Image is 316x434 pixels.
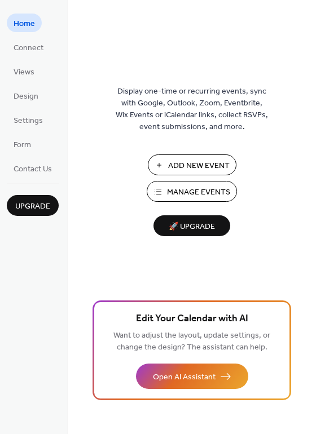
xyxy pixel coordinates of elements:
[7,195,59,216] button: Upgrade
[15,201,50,212] span: Upgrade
[7,14,42,32] a: Home
[7,62,41,81] a: Views
[168,160,230,172] span: Add New Event
[14,91,38,103] span: Design
[116,86,268,133] span: Display one-time or recurring events, sync with Google, Outlook, Zoom, Eventbrite, Wix Events or ...
[136,364,248,389] button: Open AI Assistant
[160,219,223,234] span: 🚀 Upgrade
[113,328,270,355] span: Want to adjust the layout, update settings, or change the design? The assistant can help.
[14,67,34,78] span: Views
[153,371,216,383] span: Open AI Assistant
[14,163,52,175] span: Contact Us
[7,38,50,56] a: Connect
[14,42,43,54] span: Connect
[7,86,45,105] a: Design
[153,215,230,236] button: 🚀 Upgrade
[147,181,237,202] button: Manage Events
[136,311,248,327] span: Edit Your Calendar with AI
[167,187,230,198] span: Manage Events
[7,110,50,129] a: Settings
[7,135,38,153] a: Form
[148,154,236,175] button: Add New Event
[14,115,43,127] span: Settings
[14,18,35,30] span: Home
[14,139,31,151] span: Form
[7,159,59,178] a: Contact Us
